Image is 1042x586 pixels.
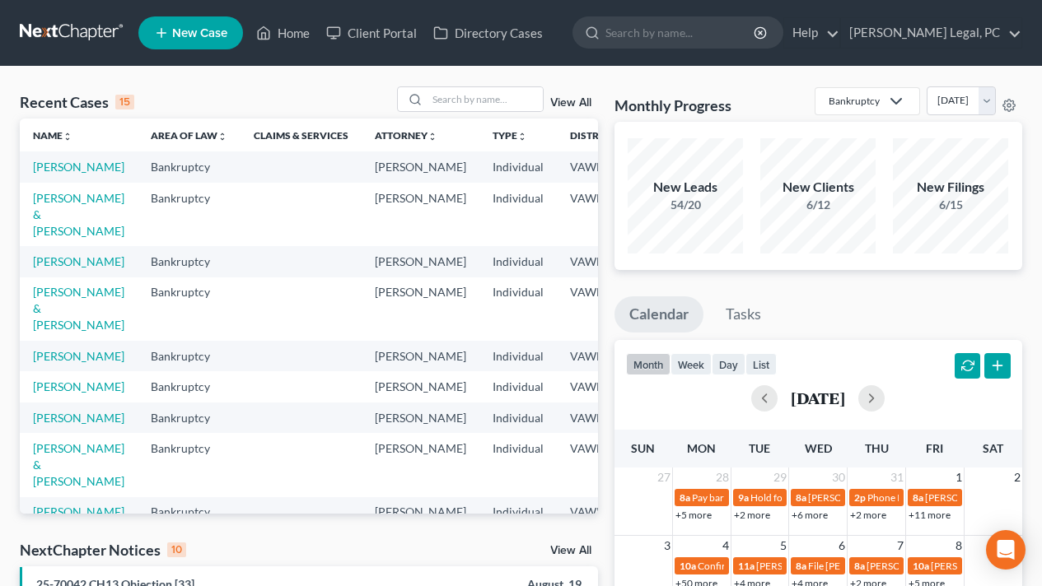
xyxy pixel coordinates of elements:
span: 29 [772,467,788,487]
td: Individual [479,341,557,371]
a: [PERSON_NAME] [33,379,124,393]
span: New Case [172,27,227,40]
a: Tasks [711,296,776,333]
td: Bankruptcy [138,433,241,496]
a: Districtunfold_more [570,129,624,142]
div: New Clients [760,178,876,197]
span: 1 [954,467,964,487]
span: 2p [854,491,866,504]
td: Individual [479,151,557,182]
span: 27 [656,467,672,487]
div: NextChapter Notices [20,540,186,560]
h2: [DATE] [791,389,845,407]
input: Search by name... [605,17,756,48]
div: New Leads [628,178,743,197]
td: VAWB [557,277,638,341]
td: VAWB [557,183,638,246]
div: Recent Cases [20,92,134,112]
td: VAWB [557,151,638,182]
a: [PERSON_NAME] [33,411,124,425]
span: Pay bar dues [692,491,746,504]
span: 6 [837,536,847,556]
span: 8a [680,491,690,504]
a: Help [784,18,839,48]
span: 8a [796,560,806,572]
span: Fri [926,441,943,455]
td: [PERSON_NAME] [362,246,479,277]
span: 10a [680,560,696,572]
a: +2 more [734,509,770,521]
td: Bankruptcy [138,246,241,277]
td: VAWB [557,433,638,496]
a: [PERSON_NAME] & [PERSON_NAME] [33,191,124,238]
td: Bankruptcy [138,402,241,433]
td: Individual [479,277,557,341]
h3: Monthly Progress [614,95,731,115]
button: list [745,353,777,375]
a: [PERSON_NAME] [33,254,124,268]
span: 30 [830,467,847,487]
i: unfold_more [63,132,72,142]
a: [PERSON_NAME] & [PERSON_NAME] [33,285,124,332]
span: Hold for Filing [750,491,812,504]
div: New Filings [893,178,1008,197]
td: [PERSON_NAME] [362,371,479,402]
td: VAWB [557,246,638,277]
td: [PERSON_NAME] [362,497,479,528]
div: 6/15 [893,197,1008,213]
span: 4 [721,536,731,556]
input: Search by name... [428,87,543,111]
td: Individual [479,497,557,528]
td: Individual [479,402,557,433]
a: Calendar [614,296,703,333]
span: 9a [738,491,749,504]
a: Home [248,18,318,48]
a: [PERSON_NAME] Legal, PC [841,18,1021,48]
span: 8a [854,560,865,572]
span: [PERSON_NAME] documents to trustee [808,491,979,504]
button: month [626,353,671,375]
td: Bankruptcy [138,183,241,246]
a: Typeunfold_more [493,129,527,142]
td: [PERSON_NAME] [362,151,479,182]
a: +2 more [850,509,886,521]
td: Bankruptcy [138,341,241,371]
div: 6/12 [760,197,876,213]
a: Client Portal [318,18,425,48]
span: 3 [662,536,672,556]
span: 5 [778,536,788,556]
i: unfold_more [428,132,437,142]
td: VAWB [557,371,638,402]
span: [PERSON_NAME] plan due [867,560,983,572]
span: 8 [954,536,964,556]
td: Bankruptcy [138,371,241,402]
a: +11 more [909,509,951,521]
a: [PERSON_NAME] [33,505,124,519]
td: [PERSON_NAME] [362,402,479,433]
span: Thu [865,441,889,455]
a: +6 more [792,509,828,521]
div: 10 [167,542,186,557]
i: unfold_more [217,132,227,142]
a: View All [550,97,591,109]
a: Nameunfold_more [33,129,72,142]
i: unfold_more [517,132,527,142]
span: 2 [1012,467,1022,487]
a: View All [550,545,591,556]
div: Open Intercom Messenger [986,530,1026,570]
span: 10a [913,560,929,572]
td: VAWB [557,402,638,433]
span: 7 [895,536,905,556]
td: Bankruptcy [138,277,241,341]
td: Individual [479,183,557,246]
td: Bankruptcy [138,497,241,528]
div: Bankruptcy [829,94,880,108]
span: 31 [889,467,905,487]
span: 11a [738,560,755,572]
td: VAWB [557,341,638,371]
span: File [PERSON_NAME] [DATE] - partial [808,560,970,572]
td: Individual [479,433,557,496]
span: Sun [631,441,655,455]
span: Wed [805,441,832,455]
a: Attorneyunfold_more [375,129,437,142]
